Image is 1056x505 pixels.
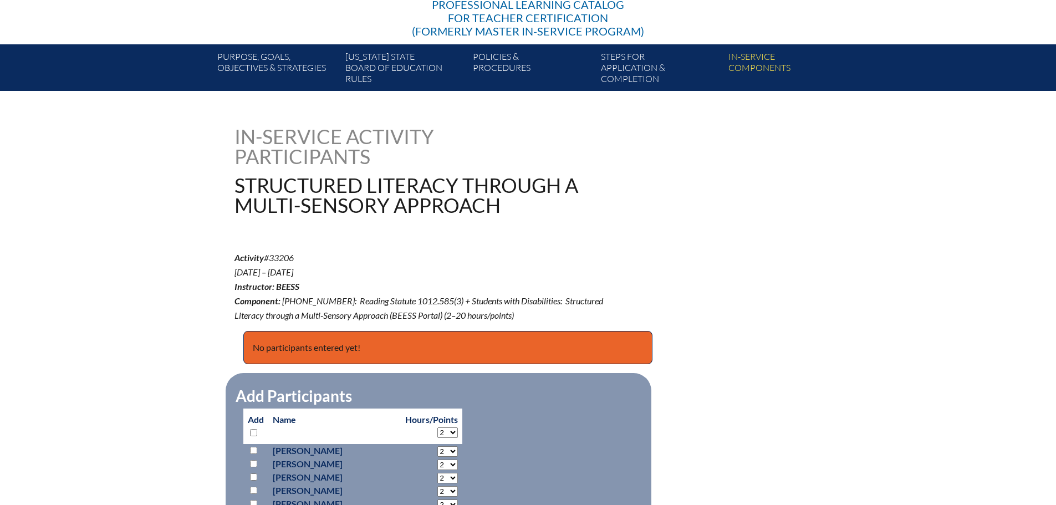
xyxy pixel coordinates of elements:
[273,413,396,426] p: Name
[405,413,458,426] p: Hours/Points
[276,281,299,292] span: BEESS
[444,310,514,320] span: (2–20 hours/points)
[596,49,724,91] a: Steps forapplication & completion
[724,49,851,91] a: In-servicecomponents
[273,471,396,484] p: [PERSON_NAME]
[468,49,596,91] a: Policies &Procedures
[234,126,458,166] h1: In-service Activity Participants
[234,295,603,320] span: [PHONE_NUMBER]: Reading Statute 1012.585(3) + Students with Disabilities: Structured Literacy thr...
[234,281,274,292] b: Instructor:
[234,175,599,215] h1: Structured Literacy Through a Multi-Sensory Approach
[448,11,608,24] span: for Teacher Certification
[234,386,353,405] legend: Add Participants
[341,49,468,91] a: [US_STATE] StateBoard of Education rules
[248,413,264,440] p: Add
[234,267,293,277] span: [DATE] – [DATE]
[213,49,340,91] a: Purpose, goals,objectives & strategies
[273,484,396,497] p: [PERSON_NAME]
[234,251,625,322] p: #33206
[273,444,396,457] p: [PERSON_NAME]
[243,331,652,364] p: No participants entered yet!
[234,252,264,263] b: Activity
[234,295,280,306] b: Component:
[273,457,396,471] p: [PERSON_NAME]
